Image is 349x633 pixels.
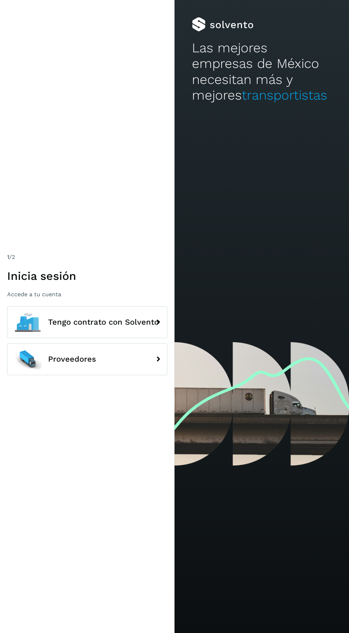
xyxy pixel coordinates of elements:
[7,343,167,375] button: Proveedores
[7,306,167,338] button: Tengo contrato con Solvento
[7,254,9,260] span: 1
[192,40,332,103] h2: Las mejores empresas de México necesitan más y mejores
[48,318,159,326] span: Tengo contrato con Solvento
[242,87,327,103] span: transportistas
[48,355,96,363] span: Proveedores
[7,291,167,298] p: Accede a tu cuenta
[7,253,167,261] div: /2
[7,269,167,283] h1: Inicia sesión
